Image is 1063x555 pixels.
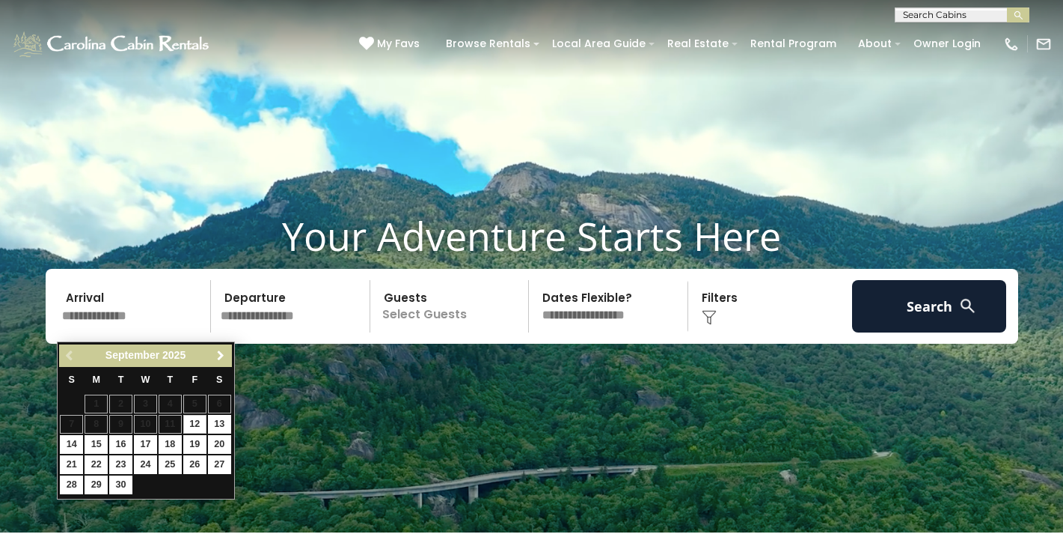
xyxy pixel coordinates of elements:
[852,280,1007,333] button: Search
[375,280,529,333] p: Select Guests
[192,374,197,385] span: Friday
[438,32,538,55] a: Browse Rentals
[215,350,227,362] span: Next
[183,415,206,434] a: 12
[134,435,157,454] a: 17
[208,435,231,454] a: 20
[377,36,420,52] span: My Favs
[545,32,653,55] a: Local Area Guide
[359,36,423,52] a: My Favs
[69,374,75,385] span: Sunday
[105,349,159,361] span: September
[109,435,132,454] a: 16
[118,374,124,385] span: Tuesday
[60,435,83,454] a: 14
[85,476,108,494] a: 29
[216,374,222,385] span: Saturday
[851,32,899,55] a: About
[208,455,231,474] a: 27
[183,455,206,474] a: 26
[702,310,717,325] img: filter--v1.png
[85,435,108,454] a: 15
[208,415,231,434] a: 13
[159,435,182,454] a: 18
[958,297,977,315] img: search-regular-white.png
[109,455,132,474] a: 23
[60,476,83,494] a: 28
[168,374,174,385] span: Thursday
[1003,36,1020,52] img: phone-regular-white.png
[743,32,844,55] a: Rental Program
[141,374,150,385] span: Wednesday
[134,455,157,474] a: 24
[85,455,108,474] a: 22
[60,455,83,474] a: 21
[183,435,206,454] a: 19
[906,32,988,55] a: Owner Login
[162,349,186,361] span: 2025
[92,374,100,385] span: Monday
[11,213,1052,259] h1: Your Adventure Starts Here
[11,29,213,59] img: White-1-1-2.png
[109,476,132,494] a: 30
[660,32,736,55] a: Real Estate
[1035,36,1052,52] img: mail-regular-white.png
[212,347,230,366] a: Next
[159,455,182,474] a: 25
